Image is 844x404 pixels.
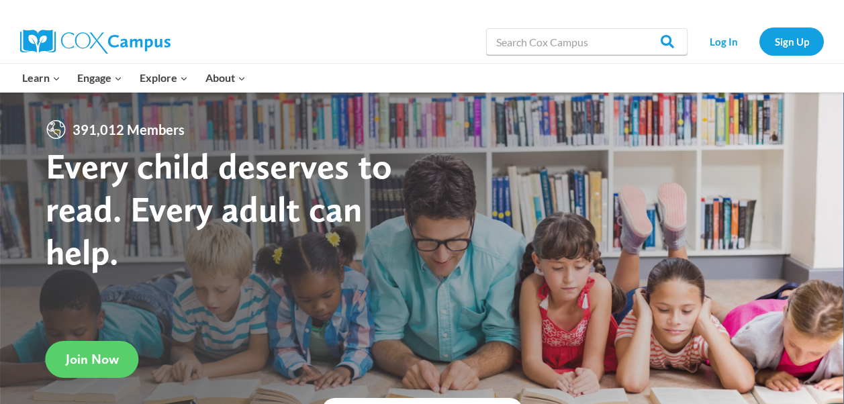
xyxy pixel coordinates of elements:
span: About [205,69,246,87]
a: Log In [694,28,753,55]
span: 391,012 Members [67,119,190,140]
span: Engage [77,69,122,87]
span: Learn [22,69,60,87]
nav: Secondary Navigation [694,28,824,55]
a: Sign Up [759,28,824,55]
input: Search Cox Campus [486,28,688,55]
a: Join Now [46,341,139,378]
span: Explore [140,69,188,87]
nav: Primary Navigation [13,64,254,92]
img: Cox Campus [20,30,171,54]
span: Join Now [66,351,119,367]
strong: Every child deserves to read. Every adult can help. [46,144,392,272]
